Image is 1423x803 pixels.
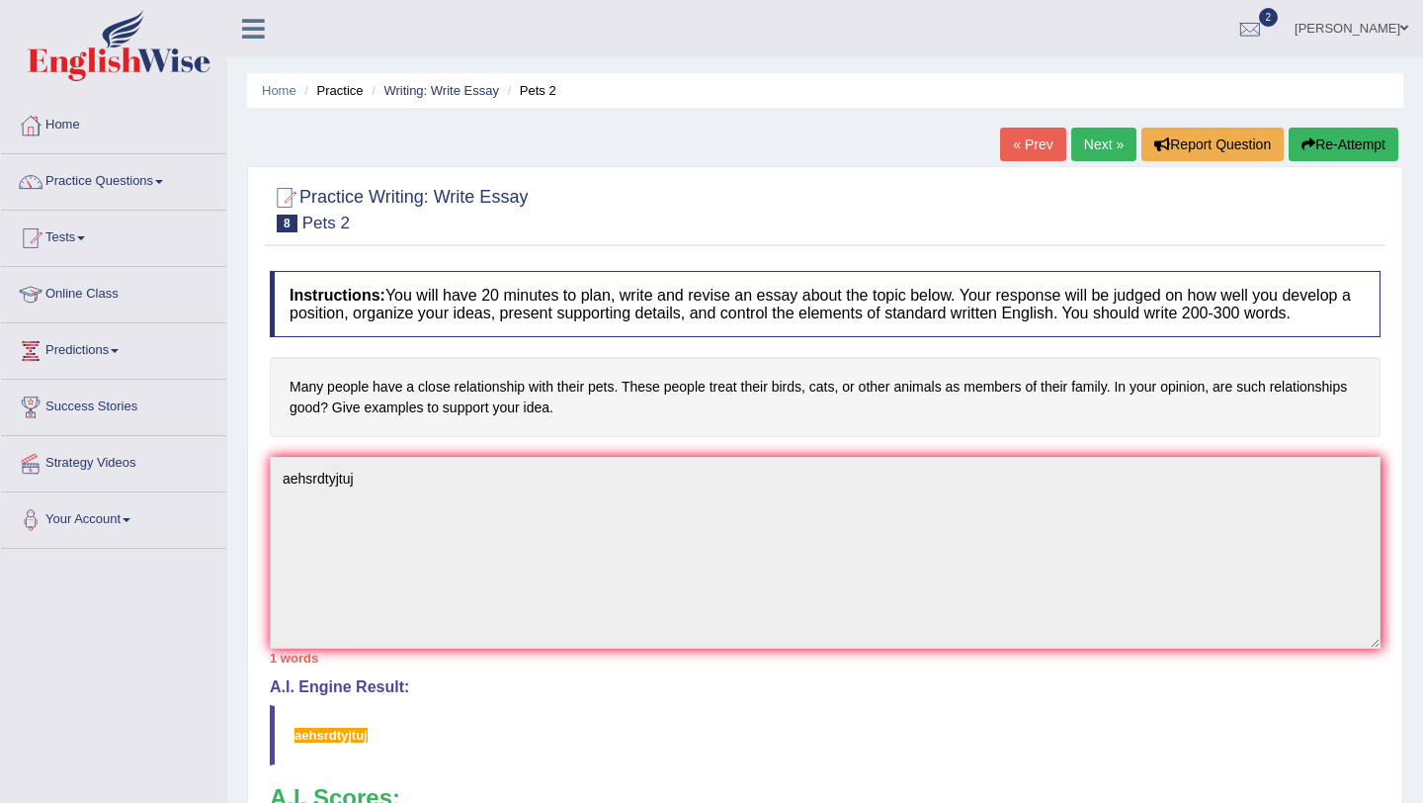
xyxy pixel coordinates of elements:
a: « Prev [1000,128,1065,161]
span: 8 [277,215,297,232]
a: Predictions [1,323,226,373]
li: Pets 2 [503,81,556,100]
div: 1 words [270,649,1381,668]
h2: Practice Writing: Write Essay [270,183,528,232]
span: 2 [1259,8,1279,27]
a: Online Class [1,267,226,316]
li: Practice [299,81,363,100]
small: Pets 2 [302,214,350,232]
a: Writing: Write Essay [383,83,499,98]
b: Instructions: [290,287,385,304]
a: Tests [1,211,226,260]
h4: You will have 20 minutes to plan, write and revise an essay about the topic below. Your response ... [270,271,1381,337]
a: Home [262,83,296,98]
a: Success Stories [1,380,226,429]
a: Next » [1071,128,1136,161]
h4: Many people have a close relationship with their pets. These people treat their birds, cats, or o... [270,357,1381,437]
a: Practice Questions [1,154,226,204]
a: Your Account [1,492,226,542]
a: Strategy Videos [1,436,226,486]
button: Report Question [1141,128,1284,161]
a: Home [1,98,226,147]
h4: A.I. Engine Result: [270,678,1381,696]
span: Possible spelling mistake found. [294,728,368,743]
button: Re-Attempt [1289,128,1398,161]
